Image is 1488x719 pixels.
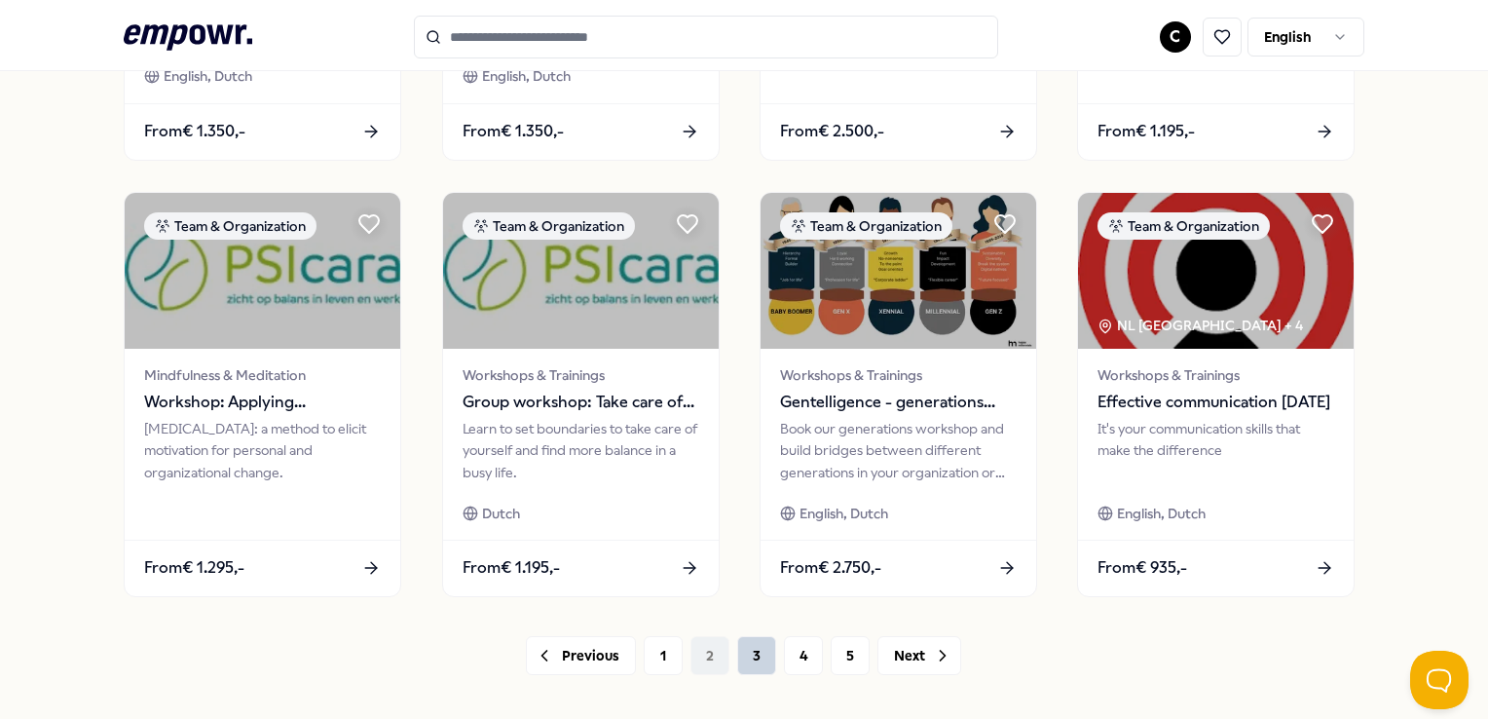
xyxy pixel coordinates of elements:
[784,636,823,675] button: 4
[760,192,1037,597] a: package imageTeam & OrganizationWorkshops & TrainingsGentelligence - generations workshopBook our...
[761,193,1036,349] img: package image
[442,192,720,597] a: package imageTeam & OrganizationWorkshops & TrainingsGroup workshop: Take care of yourself, set y...
[463,212,635,240] div: Team & Organization
[463,390,699,415] span: Group workshop: Take care of yourself, set your limits
[1078,193,1354,349] img: package image
[644,636,683,675] button: 1
[1097,315,1303,336] div: NL [GEOGRAPHIC_DATA] + 4
[1077,192,1355,597] a: package imageTeam & OrganizationNL [GEOGRAPHIC_DATA] + 4Workshops & TrainingsEffective communicat...
[144,390,381,415] span: Workshop: Applying [MEDICAL_DATA]
[482,503,520,524] span: Dutch
[125,193,400,349] img: package image
[800,503,888,524] span: English, Dutch
[144,212,316,240] div: Team & Organization
[780,364,1017,386] span: Workshops & Trainings
[1097,119,1195,144] span: From € 1.195,-
[144,418,381,483] div: [MEDICAL_DATA]: a method to elicit motivation for personal and organizational change.
[124,192,401,597] a: package imageTeam & OrganizationMindfulness & MeditationWorkshop: Applying [MEDICAL_DATA][MEDICAL...
[780,119,884,144] span: From € 2.500,-
[1097,212,1270,240] div: Team & Organization
[443,193,719,349] img: package image
[780,555,881,581] span: From € 2.750,-
[463,418,699,483] div: Learn to set boundaries to take care of yourself and find more balance in a busy life.
[482,65,571,87] span: English, Dutch
[463,555,560,581] span: From € 1.195,-
[463,119,564,144] span: From € 1.350,-
[1097,364,1334,386] span: Workshops & Trainings
[144,364,381,386] span: Mindfulness & Meditation
[780,212,952,240] div: Team & Organization
[1097,390,1334,415] span: Effective communication [DATE]
[780,390,1017,415] span: Gentelligence - generations workshop
[877,636,961,675] button: Next
[780,418,1017,483] div: Book our generations workshop and build bridges between different generations in your organizatio...
[831,636,870,675] button: 5
[463,364,699,386] span: Workshops & Trainings
[144,555,244,581] span: From € 1.295,-
[144,119,245,144] span: From € 1.350,-
[164,65,252,87] span: English, Dutch
[1117,503,1206,524] span: English, Dutch
[1097,418,1334,483] div: It's your communication skills that make the difference
[737,636,776,675] button: 3
[414,16,998,58] input: Search for products, categories or subcategories
[1410,651,1469,709] iframe: Help Scout Beacon - Open
[526,636,636,675] button: Previous
[1097,555,1187,581] span: From € 935,-
[1160,21,1191,53] button: C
